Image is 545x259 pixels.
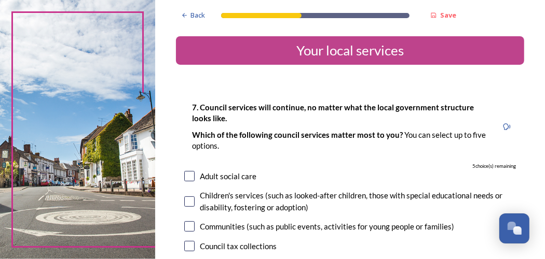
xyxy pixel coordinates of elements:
[192,130,404,139] strong: Which of the following council services matter most to you?
[200,221,454,233] div: Communities (such as public events, activities for young people or families)
[200,190,516,213] div: Children's services (such as looked-after children, those with special educational needs or disab...
[440,10,456,20] strong: Save
[472,163,516,170] span: 5 choice(s) remaining
[191,10,206,20] span: Back
[180,40,520,61] div: Your local services
[200,170,256,182] div: Adult social care
[192,103,475,123] strong: 7. Council services will continue, no matter what the local government structure looks like.
[499,213,529,243] button: Open Chat
[200,240,277,252] div: Council tax collections
[192,129,489,152] p: You can select up to five options.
